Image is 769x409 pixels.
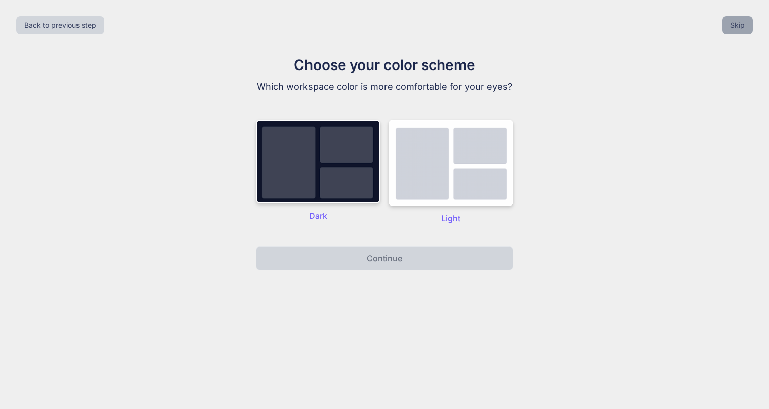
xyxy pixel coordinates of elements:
[256,120,380,203] img: dark
[389,120,513,206] img: dark
[389,212,513,224] p: Light
[215,80,554,94] p: Which workspace color is more comfortable for your eyes?
[256,246,513,270] button: Continue
[367,252,402,264] p: Continue
[16,16,104,34] button: Back to previous step
[256,210,380,222] p: Dark
[722,16,753,34] button: Skip
[215,54,554,76] h1: Choose your color scheme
